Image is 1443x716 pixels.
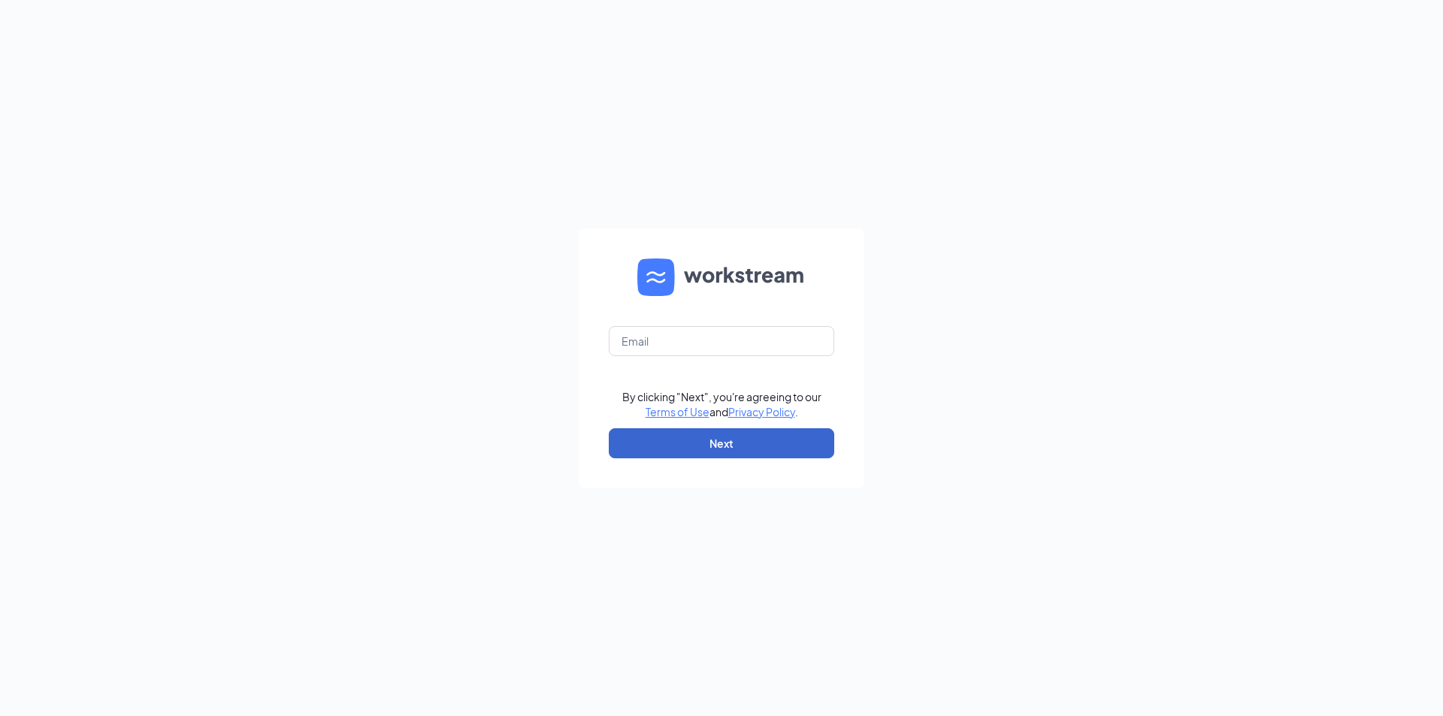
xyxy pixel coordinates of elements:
a: Terms of Use [646,405,709,418]
button: Next [609,428,834,458]
input: Email [609,326,834,356]
a: Privacy Policy [728,405,795,418]
div: By clicking "Next", you're agreeing to our and . [622,389,821,419]
img: WS logo and Workstream text [637,258,806,296]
